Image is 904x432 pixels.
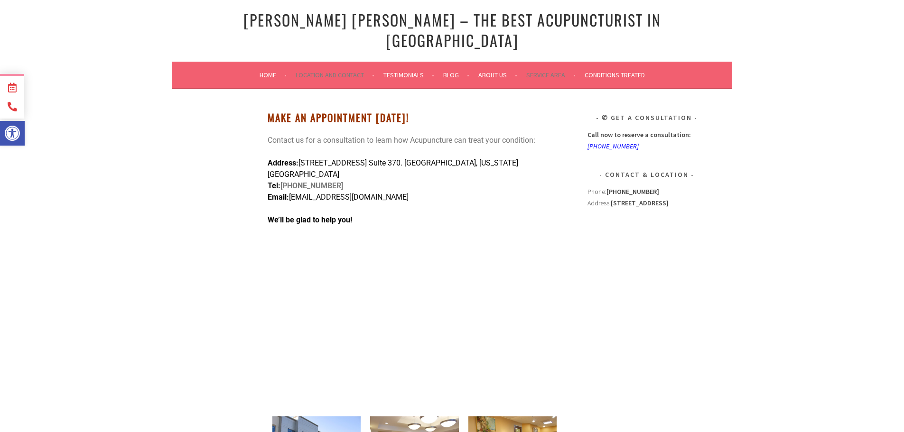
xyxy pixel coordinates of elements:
[606,187,659,196] strong: [PHONE_NUMBER]
[268,135,562,146] p: Contact us for a consultation to learn how Acupuncture can treat your condition:
[243,9,661,51] a: [PERSON_NAME] [PERSON_NAME] – The Best Acupuncturist In [GEOGRAPHIC_DATA]
[268,215,352,224] strong: We’ll be glad to help you!
[587,169,706,180] h3: Contact & Location
[268,193,289,202] strong: Email:
[268,158,518,179] span: [STREET_ADDRESS] Suite 370. [GEOGRAPHIC_DATA], [US_STATE][GEOGRAPHIC_DATA]
[260,69,287,81] a: Home
[268,158,298,167] strong: Address:
[478,69,517,81] a: About Us
[587,142,639,150] a: [PHONE_NUMBER]
[296,69,374,81] a: Location and Contact
[268,181,280,190] span: Tel:
[526,69,576,81] a: Service Area
[587,186,706,197] div: Phone:
[383,69,434,81] a: Testimonials
[611,199,669,207] strong: [STREET_ADDRESS]
[587,186,706,327] div: Address:
[585,69,645,81] a: Conditions Treated
[587,130,691,139] strong: Call now to reserve a consultation:
[289,193,409,202] span: [EMAIL_ADDRESS][DOMAIN_NAME]
[587,112,706,123] h3: ✆ Get A Consultation
[268,110,409,125] strong: Make An Appointment [DATE]!
[443,69,469,81] a: Blog
[268,181,343,202] strong: [PHONE_NUMBER]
